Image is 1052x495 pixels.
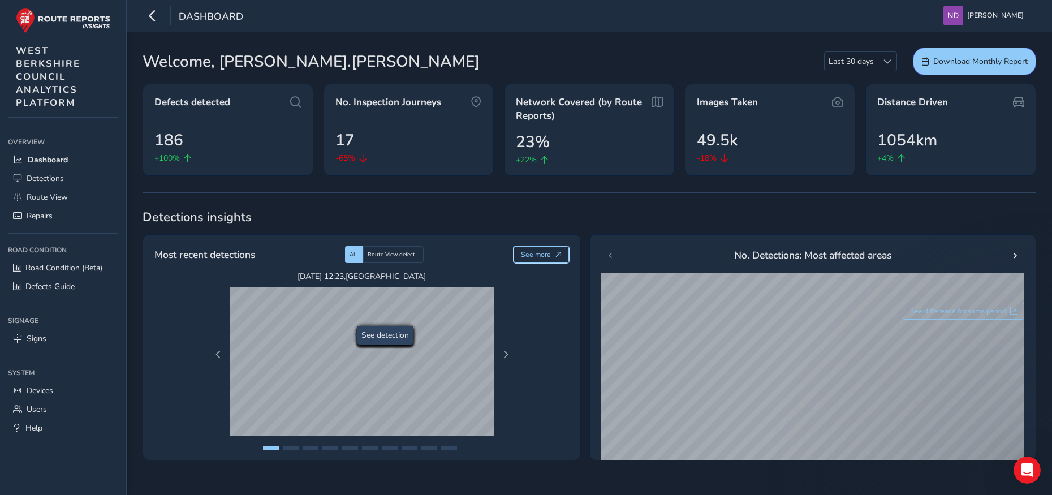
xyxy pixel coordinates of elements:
a: Route View [8,188,118,206]
a: Help [8,419,118,437]
button: See difference for same period [903,303,1025,320]
button: Page 10 [441,446,457,450]
span: Dashboard [179,10,243,25]
button: Next Page [498,347,514,363]
span: [PERSON_NAME] [967,6,1024,25]
span: WEST BERKSHIRE COUNCIL ANALYTICS PLATFORM [16,44,80,109]
button: Page 9 [421,446,437,450]
button: Page 2 [283,446,299,450]
button: [PERSON_NAME] [943,6,1028,25]
span: See difference for same period [910,307,1006,316]
span: Download Monthly Report [933,56,1028,67]
span: Detections insights [143,209,1036,226]
button: Page 4 [322,446,338,450]
a: Devices [8,381,118,400]
div: AI [345,246,363,263]
span: +4% [877,152,894,164]
button: Page 1 [263,446,279,450]
a: Users [8,400,118,419]
div: System [8,364,118,381]
iframe: Intercom live chat [1014,457,1041,484]
span: No. Inspection Journeys [335,96,441,109]
span: Detections [27,173,64,184]
button: Previous Page [210,347,226,363]
div: Signage [8,312,118,329]
span: Users [27,404,47,415]
img: rr logo [16,8,110,33]
a: Defects Guide [8,277,118,296]
span: [DATE] 12:23 , [GEOGRAPHIC_DATA] [230,271,494,282]
span: Help [25,423,42,433]
button: Page 6 [362,446,378,450]
span: See more [521,250,551,259]
button: Page 3 [303,446,318,450]
span: Defects detected [154,96,230,109]
span: Distance Driven [877,96,948,109]
button: Page 8 [402,446,417,450]
img: diamond-layout [943,6,963,25]
span: Images Taken [697,96,758,109]
a: Dashboard [8,150,118,169]
span: 23% [516,130,550,154]
span: 17 [335,128,355,152]
div: Overview [8,134,118,150]
span: Road Condition (Beta) [25,262,102,273]
span: -65% [335,152,355,164]
span: Route View defect [368,251,415,259]
span: -18% [697,152,717,164]
a: Signs [8,329,118,348]
a: Repairs [8,206,118,225]
a: Road Condition (Beta) [8,259,118,277]
span: Signs [27,333,46,344]
span: 186 [154,128,183,152]
span: Last 30 days [825,52,878,71]
span: Most recent detections [154,247,255,262]
span: Dashboard [28,154,68,165]
span: Repairs [27,210,53,221]
span: Welcome, [PERSON_NAME].[PERSON_NAME] [143,50,480,74]
span: +100% [154,152,180,164]
span: Defects Guide [25,281,75,292]
span: 1054km [877,128,937,152]
span: No. Detections: Most affected areas [734,248,891,262]
span: 49.5k [697,128,738,152]
span: +22% [516,154,537,166]
button: Page 5 [342,446,358,450]
div: Road Condition [8,242,118,259]
div: Route View defect [363,246,424,263]
a: Detections [8,169,118,188]
span: Network Covered (by Route Reports) [516,96,648,122]
button: Page 7 [382,446,398,450]
span: Route View [27,192,68,203]
button: See more [514,246,570,263]
span: Devices [27,385,53,396]
button: Download Monthly Report [913,48,1036,75]
span: AI [350,251,355,259]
